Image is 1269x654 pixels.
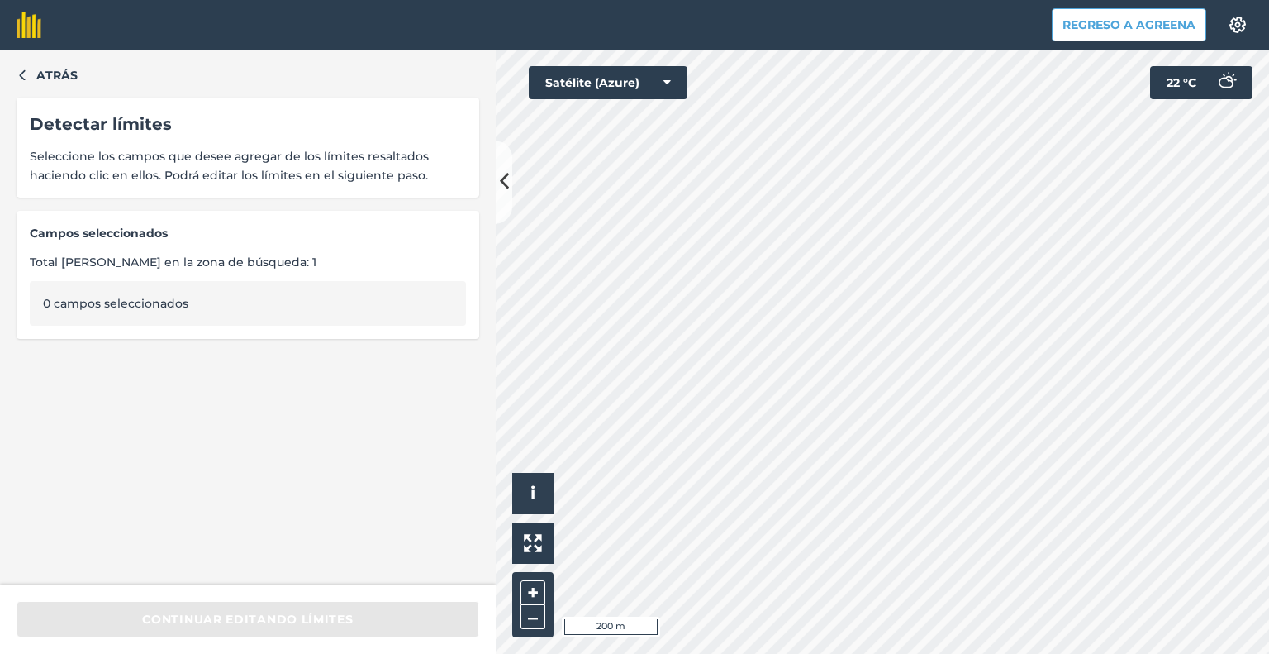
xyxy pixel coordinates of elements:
img: Logotipo de fieldmargin [17,12,41,38]
font: Continuar editando límites [142,612,353,627]
button: Atrás [17,66,78,84]
button: – [520,605,545,629]
button: Satélite (Azure) [529,66,687,99]
font: ° [1183,75,1188,90]
img: Cuatro flechas, una apuntando hacia arriba a la izquierda, una hacia arriba a la derecha, una hac... [524,534,542,552]
font: Total [PERSON_NAME] en la zona de búsqueda: 1 [30,255,316,270]
font: 0 campos seleccionados [43,296,188,311]
font: Seleccione los campos que desee agregar de los límites resaltados haciendo clic en ellos. Podrá e... [30,149,429,182]
button: Continuar editando límites [17,601,479,637]
font: Atrás [36,68,78,83]
span: i [530,483,535,504]
font: Campos seleccionados [30,226,168,241]
button: i [512,473,554,514]
font: Detectar límites [30,114,172,134]
font: Satélite (Azure) [545,75,639,90]
button: + [520,580,545,605]
font: Regreso a Agreena [1062,17,1195,32]
font: C [1188,75,1196,90]
font: 22 [1167,75,1180,90]
button: Regreso a Agreena [1052,8,1206,41]
img: svg+xml;base64,PD94bWwgdmVyc2lvbj0iMS4wIiBlbmNvZGluZz0idXRmLTgiPz4KPCEtLSBHZW5lcmF0b3I6IEFkb2JlIE... [1210,66,1243,99]
button: 22 °C [1150,66,1252,99]
img: Un icono de engranaje [1228,17,1248,33]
